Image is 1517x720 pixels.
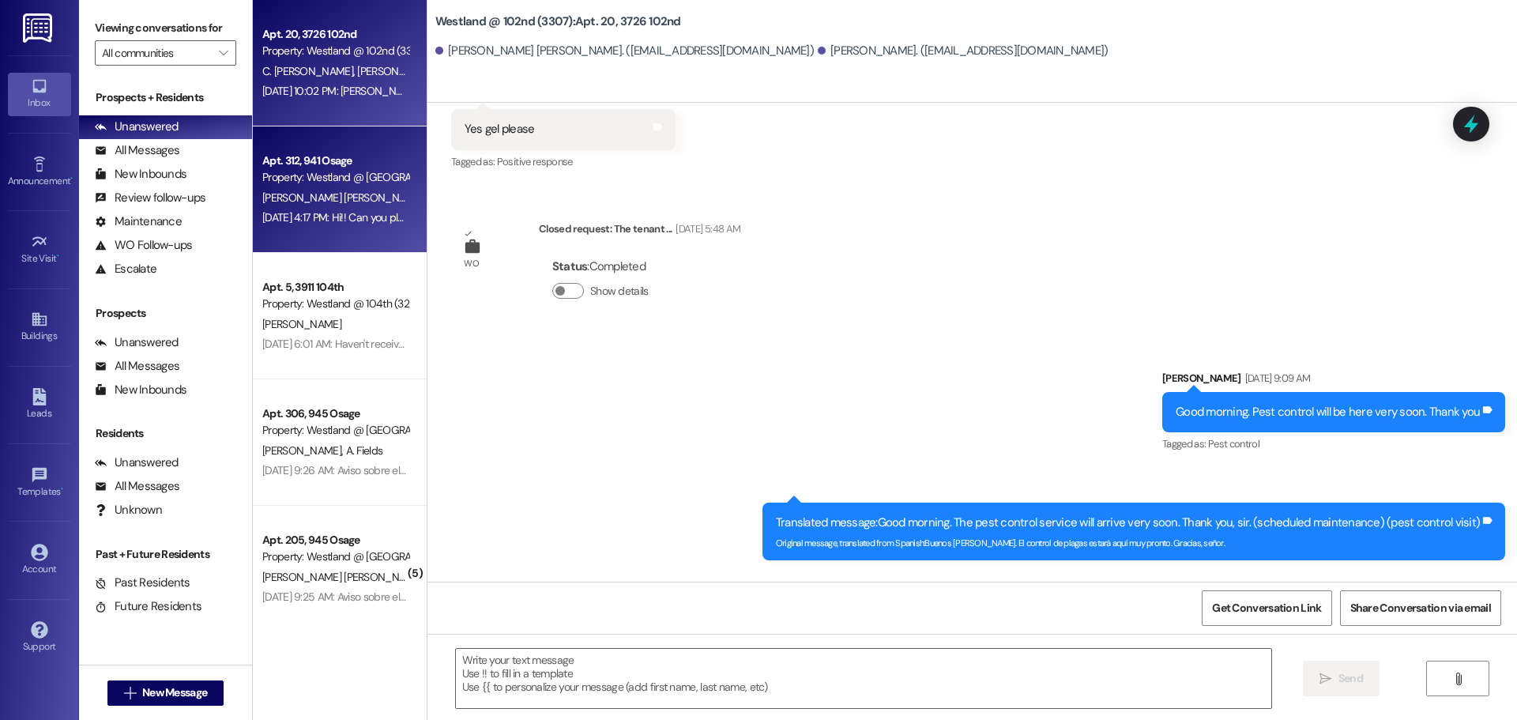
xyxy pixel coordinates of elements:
[818,43,1109,59] div: [PERSON_NAME]. ([EMAIL_ADDRESS][DOMAIN_NAME])
[95,261,156,277] div: Escalate
[8,383,71,426] a: Leads
[8,306,71,349] a: Buildings
[95,166,186,183] div: New Inbounds
[79,305,252,322] div: Prospects
[776,537,1225,548] sub: Original message, translated from Spanish : Buenos [PERSON_NAME]. El control de plagas estará aqu...
[95,575,190,591] div: Past Residents
[79,546,252,563] div: Past + Future Residents
[95,142,179,159] div: All Messages
[262,570,427,584] span: [PERSON_NAME] [PERSON_NAME]
[95,213,182,230] div: Maintenance
[1212,600,1321,616] span: Get Conversation Link
[262,43,408,59] div: Property: Westland @ 102nd (3307)
[451,150,676,173] div: Tagged as:
[262,190,423,205] span: [PERSON_NAME] [PERSON_NAME]
[464,255,479,272] div: WO
[1340,590,1501,626] button: Share Conversation via email
[552,258,588,274] b: Status
[262,296,408,312] div: Property: Westland @ 104th (3296)
[95,190,205,206] div: Review follow-ups
[95,598,201,615] div: Future Residents
[95,502,162,518] div: Unknown
[435,13,681,30] b: Westland @ 102nd (3307): Apt. 20, 3726 102nd
[262,26,408,43] div: Apt. 20, 3726 102nd
[262,84,524,98] div: [DATE] 10:02 PM: [PERSON_NAME] están dando la novela
[79,89,252,106] div: Prospects + Residents
[1241,370,1311,386] div: [DATE] 9:09 AM
[70,173,73,184] span: •
[1176,404,1480,420] div: Good morning. Pest control will be here very soon. Thank you
[262,337,732,351] div: [DATE] 6:01 AM: Haven't received any emails about it , can you let me know when supervisor has se...
[95,334,179,351] div: Unanswered
[590,283,649,300] label: Show details
[23,13,55,43] img: ResiDesk Logo
[8,228,71,271] a: Site Visit •
[102,40,211,66] input: All communities
[552,254,655,279] div: : Completed
[1162,370,1505,392] div: [PERSON_NAME]
[124,687,136,699] i: 
[95,478,179,495] div: All Messages
[57,251,59,262] span: •
[1303,661,1380,696] button: Send
[95,237,192,254] div: WO Follow-ups
[95,382,186,398] div: New Inbounds
[8,616,71,659] a: Support
[672,221,740,237] div: [DATE] 5:48 AM
[1202,590,1331,626] button: Get Conversation Link
[262,279,408,296] div: Apt. 5, 3911 104th
[262,64,357,78] span: C. [PERSON_NAME]
[262,443,346,458] span: [PERSON_NAME]
[95,454,179,471] div: Unanswered
[776,515,1480,531] div: Translated message: Good morning. The pest control service will arrive very soon. Thank you, sir....
[345,443,382,458] span: A. Fields
[262,169,408,186] div: Property: Westland @ [GEOGRAPHIC_DATA] (3291)
[95,16,236,40] label: Viewing conversations for
[262,317,341,331] span: [PERSON_NAME]
[262,405,408,422] div: Apt. 306, 945 Osage
[1162,432,1505,455] div: Tagged as:
[262,422,408,439] div: Property: Westland @ [GEOGRAPHIC_DATA] (3291)
[1208,437,1259,450] span: Pest control
[435,43,814,59] div: [PERSON_NAME] [PERSON_NAME]. ([EMAIL_ADDRESS][DOMAIN_NAME])
[8,462,71,504] a: Templates •
[262,532,408,548] div: Apt. 205, 945 Osage
[262,210,1447,224] div: [DATE] 4:17 PM: Hi!! Can you please talk to the dog owners in 941, the elevator has been smelling...
[1319,673,1331,685] i: 
[219,47,228,59] i: 
[8,73,71,115] a: Inbox
[539,221,740,243] div: Closed request: The tenant ...
[61,484,63,495] span: •
[465,121,535,138] div: Yes gel please
[79,425,252,442] div: Residents
[95,358,179,375] div: All Messages
[262,548,408,565] div: Property: Westland @ [GEOGRAPHIC_DATA] (3291)
[1338,670,1363,687] span: Send
[1350,600,1491,616] span: Share Conversation via email
[497,155,573,168] span: Positive response
[8,539,71,582] a: Account
[107,680,224,706] button: New Message
[1452,673,1464,685] i: 
[142,684,207,701] span: New Message
[95,119,179,135] div: Unanswered
[357,64,436,78] span: [PERSON_NAME]
[262,153,408,169] div: Apt. 312, 941 Osage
